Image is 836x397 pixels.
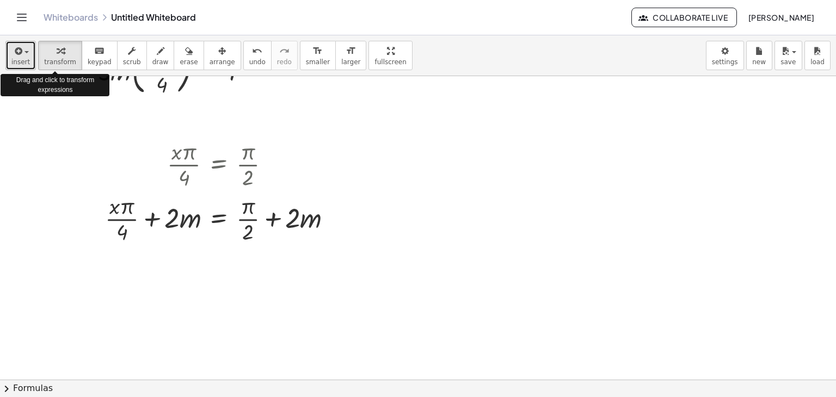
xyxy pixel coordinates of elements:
[368,41,412,70] button: fullscreen
[1,74,109,96] div: Drag and click to transform expressions
[44,58,76,66] span: transform
[252,45,262,58] i: undo
[38,41,82,70] button: transform
[752,58,766,66] span: new
[271,41,298,70] button: redoredo
[210,58,235,66] span: arrange
[5,41,36,70] button: insert
[13,9,30,26] button: Toggle navigation
[374,58,406,66] span: fullscreen
[204,41,241,70] button: arrange
[341,58,360,66] span: larger
[279,45,290,58] i: redo
[44,12,98,23] a: Whiteboards
[94,45,104,58] i: keyboard
[117,41,147,70] button: scrub
[123,58,141,66] span: scrub
[712,58,738,66] span: settings
[631,8,737,27] button: Collaborate Live
[780,58,796,66] span: save
[774,41,802,70] button: save
[748,13,814,22] span: [PERSON_NAME]
[174,41,204,70] button: erase
[146,41,175,70] button: draw
[346,45,356,58] i: format_size
[312,45,323,58] i: format_size
[11,58,30,66] span: insert
[152,58,169,66] span: draw
[300,41,336,70] button: format_sizesmaller
[82,41,118,70] button: keyboardkeypad
[249,58,266,66] span: undo
[746,41,772,70] button: new
[88,58,112,66] span: keypad
[180,58,198,66] span: erase
[804,41,831,70] button: load
[706,41,744,70] button: settings
[277,58,292,66] span: redo
[641,13,728,22] span: Collaborate Live
[810,58,825,66] span: load
[739,8,823,27] button: [PERSON_NAME]
[243,41,272,70] button: undoundo
[335,41,366,70] button: format_sizelarger
[306,58,330,66] span: smaller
